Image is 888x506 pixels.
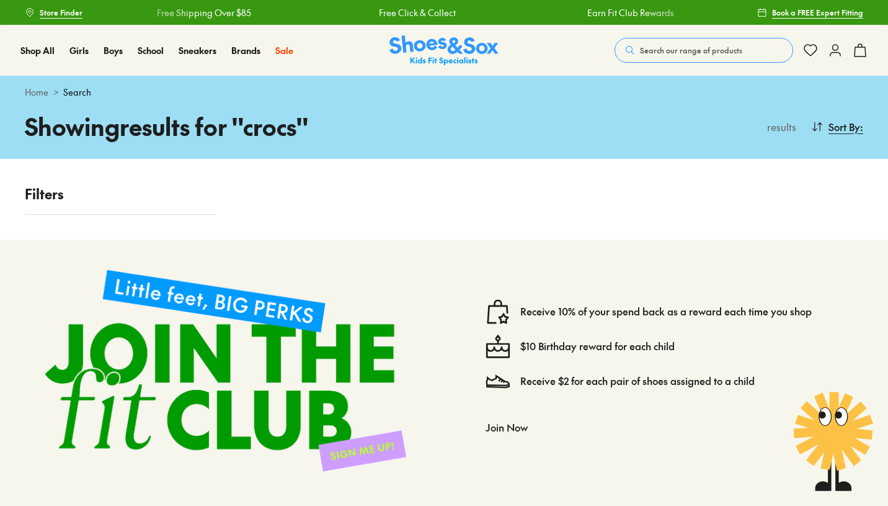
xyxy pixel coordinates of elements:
[275,44,293,56] span: Sale
[138,44,164,56] span: School
[615,38,793,63] button: Search our range of products
[20,44,55,57] a: Shop All
[25,86,48,99] a: Home
[762,119,796,134] p: results
[520,305,812,319] a: Receive 10% of your spend back as a reward each time you shop
[379,6,456,19] a: Free Click & Collect
[389,35,499,66] a: Shoes & Sox
[520,340,675,353] a: $10 Birthday reward for each child
[40,7,82,18] span: Store Finder
[69,44,89,57] a: Girls
[179,44,216,57] a: Sneakers
[138,44,164,57] a: School
[25,1,82,24] a: Store Finder
[860,119,863,134] span: :
[640,45,742,56] span: Search our range of products
[104,44,123,57] a: Boys
[20,44,55,56] span: Shop All
[757,1,863,24] a: Book a FREE Expert Fitting
[486,334,510,359] img: cake--candle-birthday-event-special-sweet-cake-bake.svg
[179,44,216,56] span: Sneakers
[587,6,674,19] a: Earn Fit Club Rewards
[486,369,510,394] img: Vector_3098.svg
[520,374,755,388] a: Receive $2 for each pair of shoes assigned to a child
[25,250,426,491] img: sign-up-footer.png
[63,86,91,99] span: Search
[486,413,528,441] button: Join Now
[772,7,863,18] span: Book a FREE Expert Fitting
[389,35,499,66] img: SNS_Logo_Responsive.svg
[25,109,444,144] h1: Showing results for " crocs "
[811,113,863,140] button: Sort By:
[104,44,123,56] span: Boys
[25,86,863,99] div: >
[25,184,216,204] p: Filters
[157,6,251,19] a: Free Shipping Over $85
[231,44,260,57] a: Brands
[828,119,860,134] span: Sort By
[275,44,293,57] a: Sale
[69,44,89,56] span: Girls
[231,44,260,56] span: Brands
[486,299,510,324] img: vector1.svg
